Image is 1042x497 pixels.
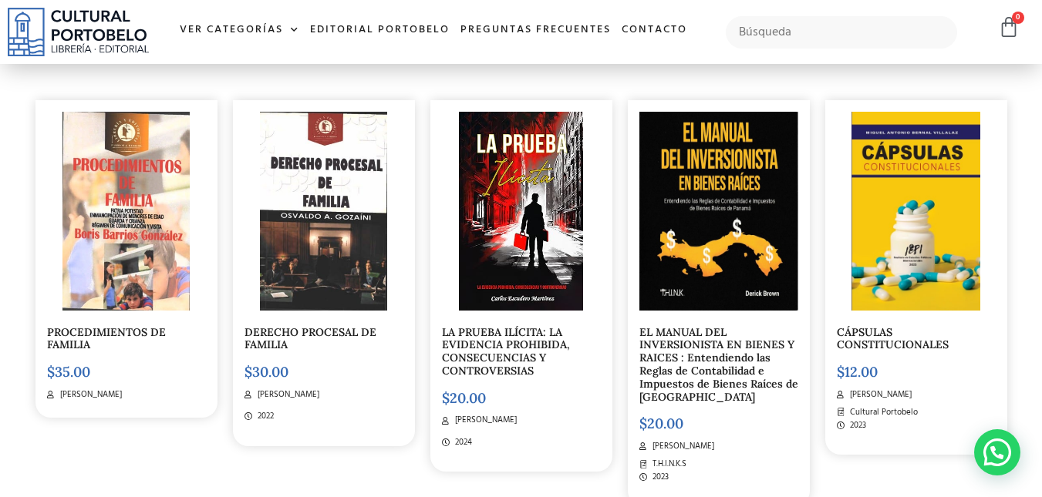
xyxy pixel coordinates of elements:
img: Captura de pantalla 2025-07-16 103503 [851,112,980,311]
span: 2023 [649,471,669,484]
span: $ [442,389,450,407]
a: Preguntas frecuentes [455,14,616,47]
span: 2024 [451,436,472,449]
a: 0 [998,16,1020,39]
span: $ [244,363,252,381]
input: Búsqueda [726,16,958,49]
bdi: 20.00 [639,415,683,432]
span: $ [639,415,647,432]
img: Captura de pantalla 2025-08-12 142800 [260,112,386,311]
img: RP77216 [639,112,798,311]
img: Captura de pantalla 2025-08-12 145524 [62,112,190,311]
span: 2023 [846,419,866,432]
span: [PERSON_NAME] [451,414,517,427]
span: 2022 [254,410,274,423]
a: EL MANUAL DEL INVERSIONISTA EN BIENES Y RAICES : Entendiendo las Reglas de Contabilidad e Impuest... [639,325,798,404]
a: DERECHO PROCESAL DE FAMILIA [244,325,376,352]
a: Ver Categorías [174,14,305,47]
a: CÁPSULAS CONSTITUCIONALES [837,325,949,352]
span: 0 [1012,12,1024,24]
span: $ [837,363,845,381]
span: [PERSON_NAME] [56,388,122,401]
bdi: 30.00 [244,363,288,381]
span: [PERSON_NAME] [254,388,319,401]
a: LA PRUEBA ILÍCITA: LA EVIDENCIA PROHIBIDA, CONSECUENCIAS Y CONTROVERSIAS [442,325,570,378]
bdi: 20.00 [442,389,486,407]
a: Contacto [616,14,693,47]
bdi: 12.00 [837,363,878,381]
a: Editorial Portobelo [305,14,455,47]
a: PROCEDIMIENTOS DE FAMILIA [47,325,166,352]
span: Cultural Portobelo [846,406,918,419]
img: 81Xhe+lqSeL._SY466_ [459,112,583,311]
span: [PERSON_NAME] [649,440,714,453]
span: $ [47,363,55,381]
span: [PERSON_NAME] [846,388,912,401]
bdi: 35.00 [47,363,90,381]
span: T.H.I.N.K.S [649,458,686,471]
